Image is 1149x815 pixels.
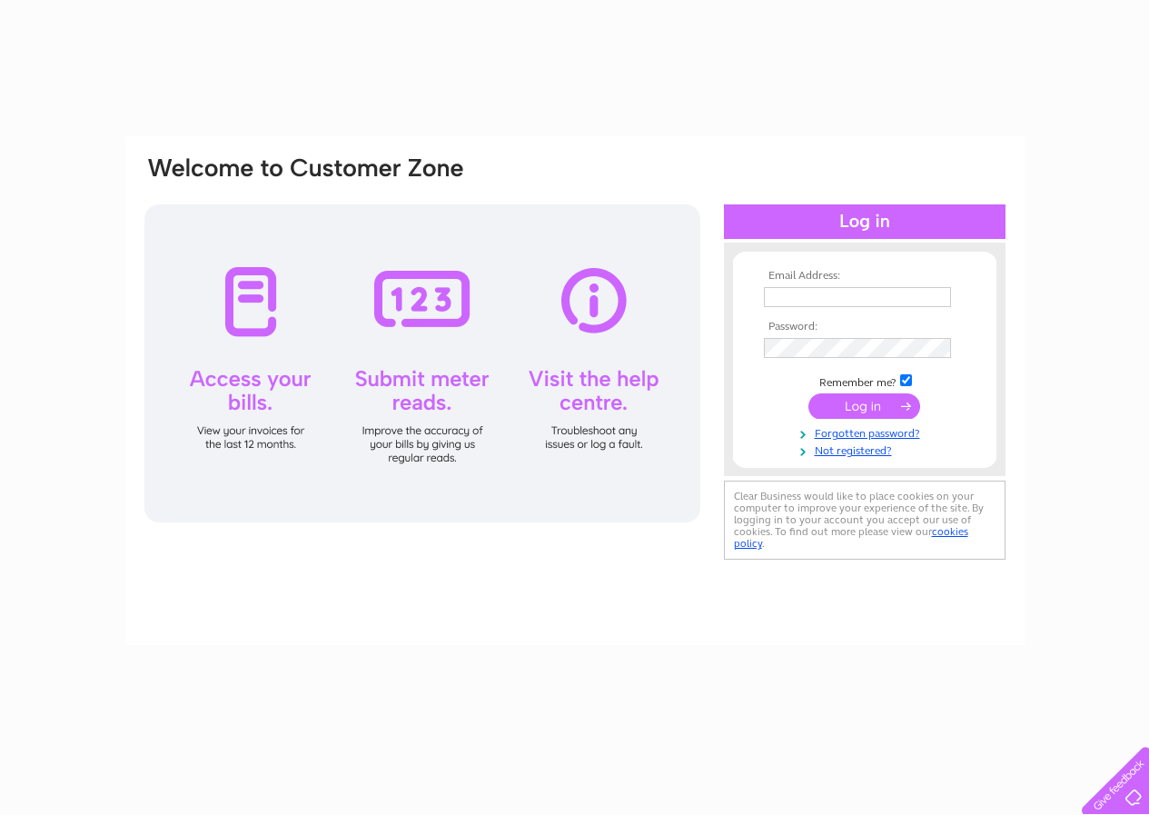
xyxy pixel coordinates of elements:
[734,525,968,550] a: cookies policy
[759,270,970,283] th: Email Address:
[759,372,970,390] td: Remember me?
[759,321,970,333] th: Password:
[764,441,970,458] a: Not registered?
[764,423,970,441] a: Forgotten password?
[724,481,1005,560] div: Clear Business would like to place cookies on your computer to improve your experience of the sit...
[808,393,920,419] input: Submit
